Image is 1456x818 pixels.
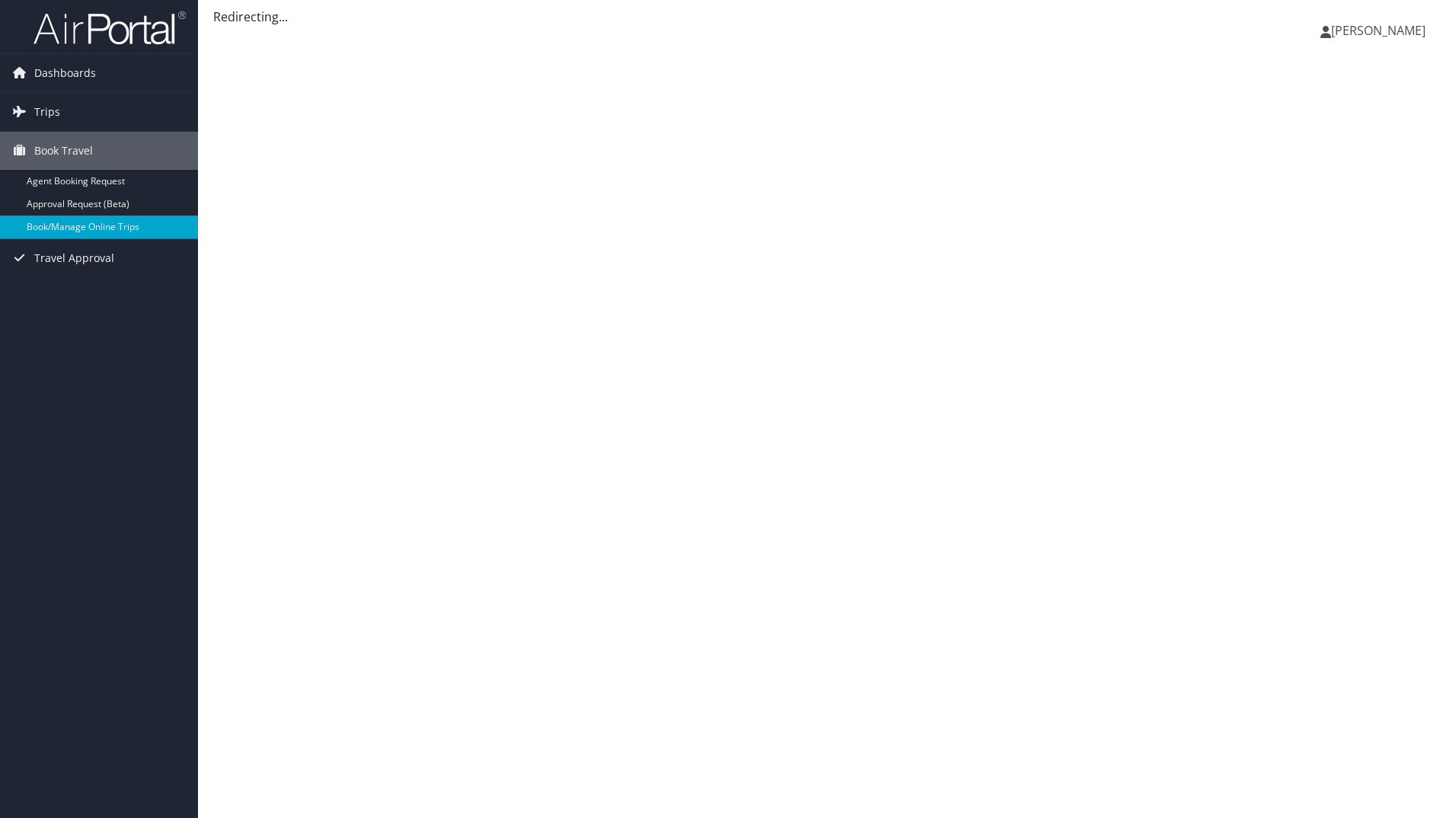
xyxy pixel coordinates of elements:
[34,54,96,92] span: Dashboards
[213,8,1441,26] div: Redirecting...
[1331,22,1426,39] span: [PERSON_NAME]
[1320,8,1441,53] a: [PERSON_NAME]
[34,239,114,277] span: Travel Approval
[34,132,93,170] span: Book Travel
[34,93,60,131] span: Trips
[34,10,186,46] img: airportal-logo.png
